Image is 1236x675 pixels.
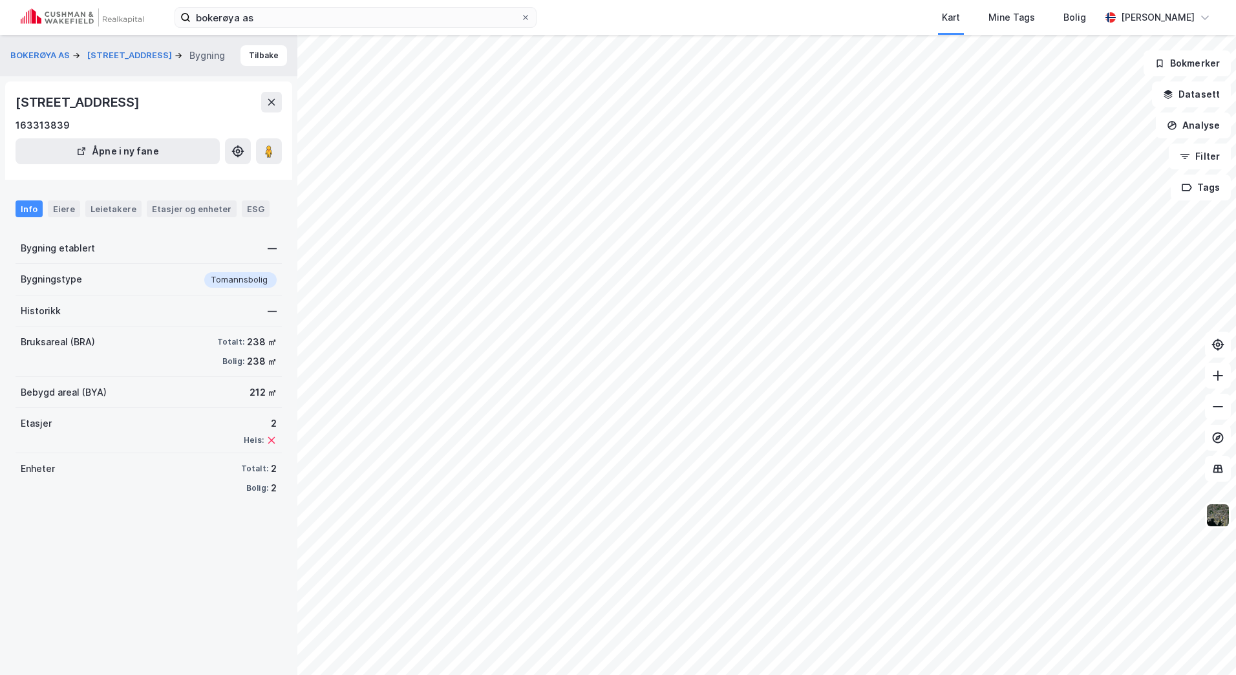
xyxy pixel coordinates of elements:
[271,461,277,477] div: 2
[16,118,70,133] div: 163313839
[21,272,82,287] div: Bygningstype
[191,8,520,27] input: Søk på adresse, matrikkel, gårdeiere, leietakere eller personer
[16,200,43,217] div: Info
[189,48,225,63] div: Bygning
[217,337,244,347] div: Totalt:
[1171,175,1231,200] button: Tags
[21,241,95,256] div: Bygning etablert
[1171,613,1236,675] iframe: Chat Widget
[244,435,264,445] div: Heis:
[1169,144,1231,169] button: Filter
[240,45,287,66] button: Tilbake
[241,464,268,474] div: Totalt:
[271,480,277,496] div: 2
[1206,503,1230,528] img: 9k=
[21,416,52,431] div: Etasjer
[268,241,277,256] div: —
[21,303,61,319] div: Historikk
[85,200,142,217] div: Leietakere
[942,10,960,25] div: Kart
[21,8,144,27] img: cushman-wakefield-realkapital-logo.202ea83816669bd177139c58696a8fa1.svg
[16,92,142,112] div: [STREET_ADDRESS]
[152,203,231,215] div: Etasjer og enheter
[87,49,175,62] button: [STREET_ADDRESS]
[222,356,244,367] div: Bolig:
[21,461,55,477] div: Enheter
[244,416,277,431] div: 2
[1144,50,1231,76] button: Bokmerker
[1121,10,1195,25] div: [PERSON_NAME]
[10,49,72,62] button: BOKERØYA AS
[16,138,220,164] button: Åpne i ny fane
[21,334,95,350] div: Bruksareal (BRA)
[247,334,277,350] div: 238 ㎡
[1171,613,1236,675] div: Kontrollprogram for chat
[988,10,1035,25] div: Mine Tags
[1152,81,1231,107] button: Datasett
[21,385,107,400] div: Bebygd areal (BYA)
[250,385,277,400] div: 212 ㎡
[48,200,80,217] div: Eiere
[268,303,277,319] div: —
[246,483,268,493] div: Bolig:
[1156,112,1231,138] button: Analyse
[247,354,277,369] div: 238 ㎡
[242,200,270,217] div: ESG
[1063,10,1086,25] div: Bolig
